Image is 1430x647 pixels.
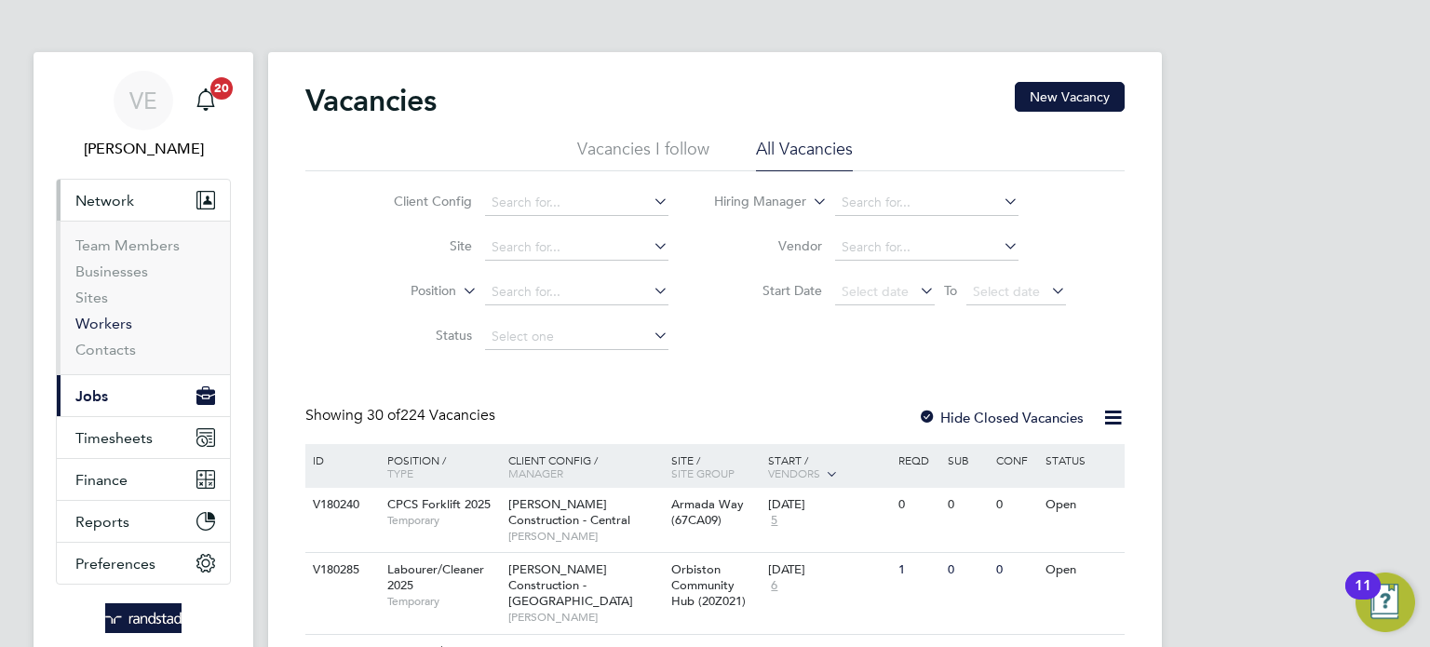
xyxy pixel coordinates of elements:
[1015,82,1125,112] button: New Vacancy
[129,88,157,113] span: VE
[57,459,230,500] button: Finance
[57,221,230,374] div: Network
[387,513,499,528] span: Temporary
[508,529,662,544] span: [PERSON_NAME]
[75,341,136,358] a: Contacts
[75,263,148,280] a: Businesses
[75,513,129,531] span: Reports
[1041,488,1122,522] div: Open
[835,190,1019,216] input: Search for...
[387,594,499,609] span: Temporary
[992,444,1040,476] div: Conf
[187,71,224,130] a: 20
[1356,573,1415,632] button: Open Resource Center, 11 new notifications
[508,465,563,480] span: Manager
[367,406,495,425] span: 224 Vacancies
[75,387,108,405] span: Jobs
[349,282,456,301] label: Position
[671,465,735,480] span: Site Group
[210,77,233,100] span: 20
[365,193,472,209] label: Client Config
[667,444,764,489] div: Site /
[671,561,746,609] span: Orbiston Community Hub (20Z021)
[768,562,889,578] div: [DATE]
[1041,553,1122,587] div: Open
[768,578,780,594] span: 6
[387,465,413,480] span: Type
[508,496,630,528] span: [PERSON_NAME] Construction - Central
[485,279,668,305] input: Search for...
[992,553,1040,587] div: 0
[842,283,909,300] span: Select date
[75,429,153,447] span: Timesheets
[715,237,822,254] label: Vendor
[367,406,400,425] span: 30 of
[56,603,231,633] a: Go to home page
[943,553,992,587] div: 0
[715,282,822,299] label: Start Date
[75,471,128,489] span: Finance
[671,496,744,528] span: Armada Way (67CA09)
[943,488,992,522] div: 0
[485,324,668,350] input: Select one
[763,444,894,491] div: Start /
[75,315,132,332] a: Workers
[768,513,780,529] span: 5
[373,444,504,489] div: Position /
[504,444,667,489] div: Client Config /
[894,444,942,476] div: Reqd
[894,553,942,587] div: 1
[365,237,472,254] label: Site
[56,138,231,160] span: Vicky Egan
[918,409,1084,426] label: Hide Closed Vacancies
[308,444,373,476] div: ID
[105,603,182,633] img: randstad-logo-retina.png
[1041,444,1122,476] div: Status
[75,289,108,306] a: Sites
[308,488,373,522] div: V180240
[943,444,992,476] div: Sub
[577,138,709,171] li: Vacancies I follow
[57,543,230,584] button: Preferences
[835,235,1019,261] input: Search for...
[768,497,889,513] div: [DATE]
[485,235,668,261] input: Search for...
[387,561,484,593] span: Labourer/Cleaner 2025
[75,236,180,254] a: Team Members
[57,417,230,458] button: Timesheets
[56,71,231,160] a: VE[PERSON_NAME]
[938,278,963,303] span: To
[57,375,230,416] button: Jobs
[699,193,806,211] label: Hiring Manager
[485,190,668,216] input: Search for...
[75,192,134,209] span: Network
[305,82,437,119] h2: Vacancies
[508,561,633,609] span: [PERSON_NAME] Construction - [GEOGRAPHIC_DATA]
[894,488,942,522] div: 0
[308,553,373,587] div: V180285
[756,138,853,171] li: All Vacancies
[387,496,491,512] span: CPCS Forklift 2025
[57,180,230,221] button: Network
[305,406,499,425] div: Showing
[508,610,662,625] span: [PERSON_NAME]
[973,283,1040,300] span: Select date
[75,555,155,573] span: Preferences
[365,327,472,344] label: Status
[768,465,820,480] span: Vendors
[992,488,1040,522] div: 0
[57,501,230,542] button: Reports
[1355,586,1371,610] div: 11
